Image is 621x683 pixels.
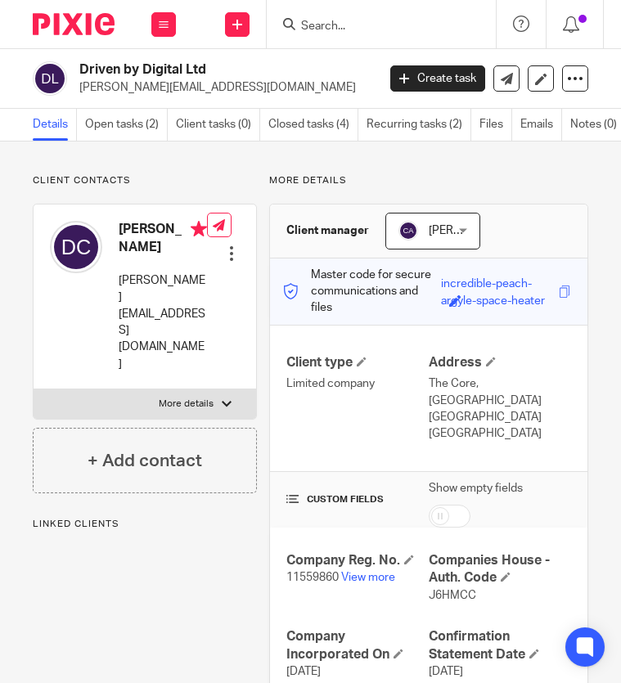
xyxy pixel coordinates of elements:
h4: CUSTOM FIELDS [286,493,429,506]
p: Client contacts [33,174,257,187]
h3: Client manager [286,222,369,239]
p: [PERSON_NAME][EMAIL_ADDRESS][DOMAIN_NAME] [79,79,366,96]
h4: Company Incorporated On [286,628,429,663]
a: Create task [390,65,485,92]
a: Client tasks (0) [176,109,260,141]
div: incredible-peach-argyle-space-heater [441,276,555,294]
p: [GEOGRAPHIC_DATA] [429,425,571,442]
h4: Client type [286,354,429,371]
h4: Companies House - Auth. Code [429,552,571,587]
h4: [PERSON_NAME] [119,221,207,256]
p: The Core, [GEOGRAPHIC_DATA] [429,375,571,409]
span: [DATE] [429,666,463,677]
label: Show empty fields [429,480,523,497]
span: [DATE] [286,666,321,677]
p: Linked clients [33,518,257,531]
h4: Address [429,354,571,371]
span: J6HMCC [429,590,476,601]
h4: Confirmation Statement Date [429,628,571,663]
p: More details [269,174,588,187]
a: Files [479,109,512,141]
span: 11559860 [286,572,339,583]
a: Details [33,109,77,141]
p: Limited company [286,375,429,392]
h2: Driven by Digital Ltd [79,61,308,79]
img: svg%3E [398,221,418,240]
h4: + Add contact [88,448,202,474]
a: Open tasks (2) [85,109,168,141]
p: More details [159,398,214,411]
p: [PERSON_NAME][EMAIL_ADDRESS][DOMAIN_NAME] [119,272,207,372]
a: Recurring tasks (2) [367,109,471,141]
img: svg%3E [33,61,67,96]
a: Closed tasks (4) [268,109,358,141]
p: [GEOGRAPHIC_DATA] [429,409,571,425]
img: svg%3E [50,221,102,273]
span: [PERSON_NAME] [429,225,519,236]
p: Master code for secure communications and files [282,267,440,317]
input: Search [299,20,447,34]
a: Emails [520,109,562,141]
i: Primary [191,221,207,237]
h4: Company Reg. No. [286,552,429,569]
img: Pixie [33,13,115,35]
a: View more [341,572,395,583]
